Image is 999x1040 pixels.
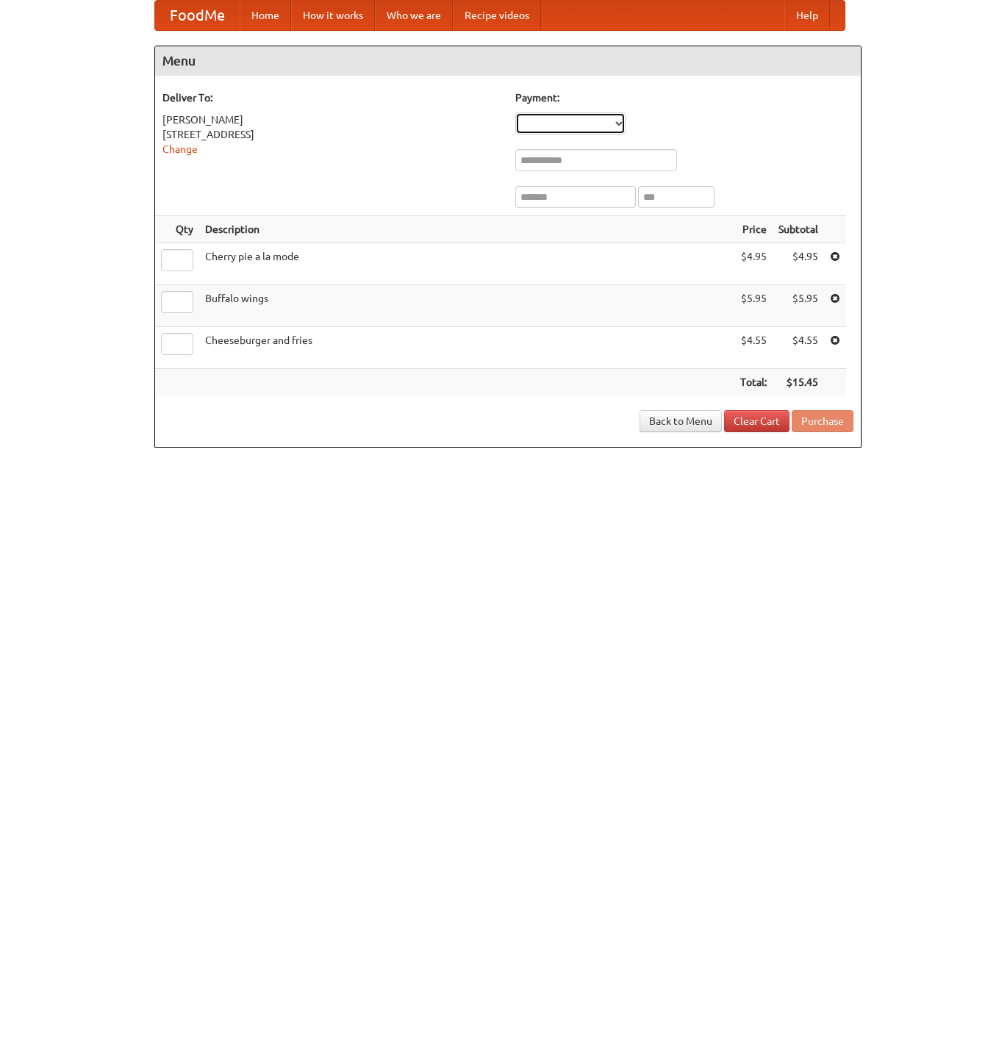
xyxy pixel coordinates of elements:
[199,327,734,369] td: Cheeseburger and fries
[375,1,453,30] a: Who we are
[773,327,824,369] td: $4.55
[162,90,501,105] h5: Deliver To:
[155,1,240,30] a: FoodMe
[199,216,734,243] th: Description
[734,285,773,327] td: $5.95
[155,46,861,76] h4: Menu
[240,1,291,30] a: Home
[734,243,773,285] td: $4.95
[155,216,199,243] th: Qty
[162,143,198,155] a: Change
[162,112,501,127] div: [PERSON_NAME]
[784,1,830,30] a: Help
[734,369,773,396] th: Total:
[792,410,853,432] button: Purchase
[773,285,824,327] td: $5.95
[291,1,375,30] a: How it works
[640,410,722,432] a: Back to Menu
[515,90,853,105] h5: Payment:
[453,1,541,30] a: Recipe videos
[734,216,773,243] th: Price
[734,327,773,369] td: $4.55
[773,369,824,396] th: $15.45
[724,410,789,432] a: Clear Cart
[773,216,824,243] th: Subtotal
[162,127,501,142] div: [STREET_ADDRESS]
[773,243,824,285] td: $4.95
[199,243,734,285] td: Cherry pie a la mode
[199,285,734,327] td: Buffalo wings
